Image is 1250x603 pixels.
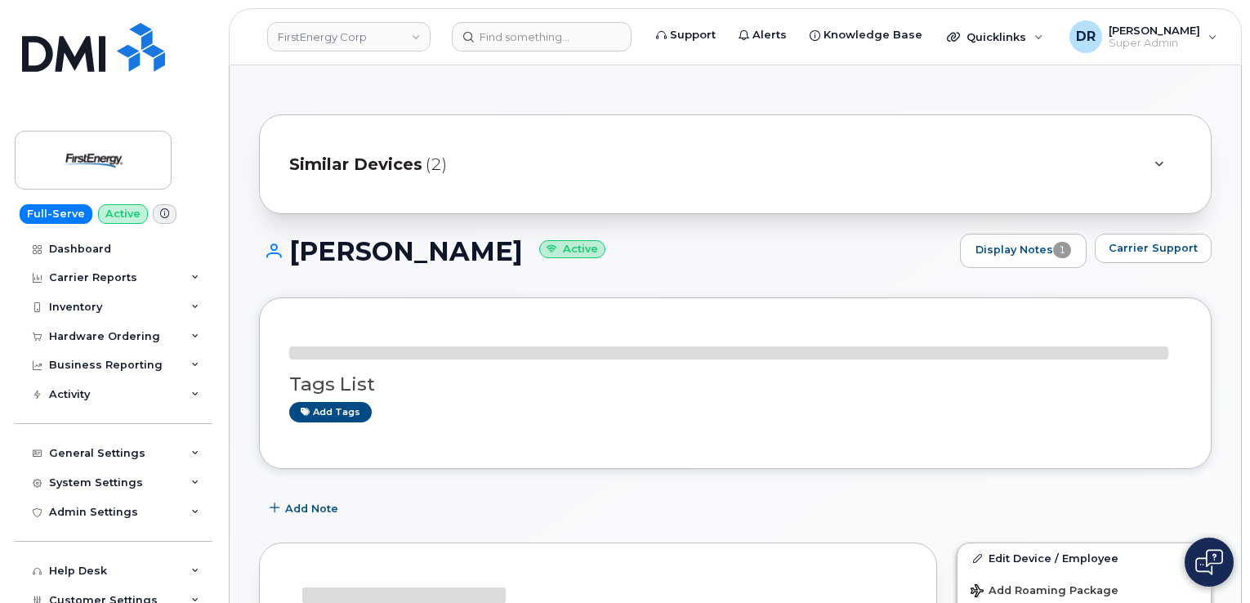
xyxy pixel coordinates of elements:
[1109,240,1198,256] span: Carrier Support
[259,237,952,266] h1: [PERSON_NAME]
[539,240,605,259] small: Active
[958,543,1211,573] a: Edit Device / Employee
[1095,234,1212,263] button: Carrier Support
[289,374,1181,395] h3: Tags List
[289,153,422,176] span: Similar Devices
[259,494,352,523] button: Add Note
[285,501,338,516] span: Add Note
[289,402,372,422] a: Add tags
[1053,242,1071,258] span: 1
[426,153,447,176] span: (2)
[1195,549,1223,575] img: Open chat
[960,234,1087,268] a: Display Notes1
[971,584,1118,600] span: Add Roaming Package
